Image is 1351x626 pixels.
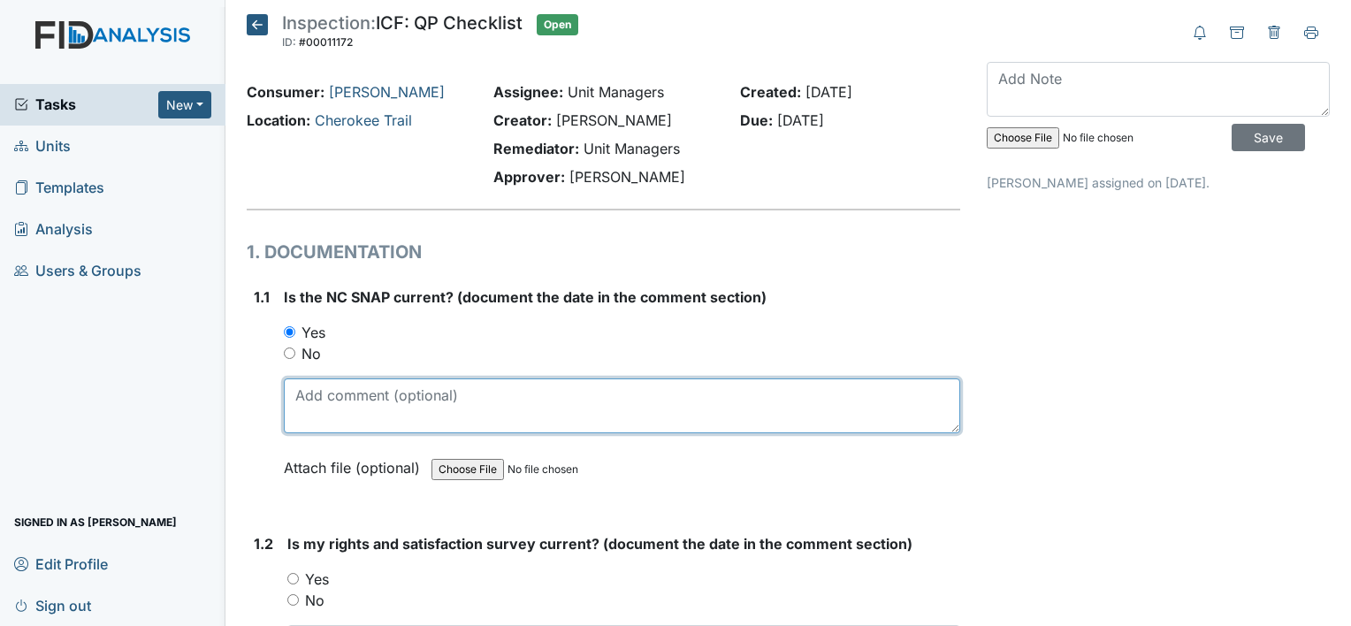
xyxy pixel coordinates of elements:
[14,174,104,202] span: Templates
[14,133,71,160] span: Units
[14,550,108,577] span: Edit Profile
[556,111,672,129] span: [PERSON_NAME]
[284,288,767,306] span: Is the NC SNAP current? (document the date in the comment section)
[329,83,445,101] a: [PERSON_NAME]
[287,573,299,584] input: Yes
[282,14,523,53] div: ICF: QP Checklist
[254,286,270,308] label: 1.1
[537,14,578,35] span: Open
[284,326,295,338] input: Yes
[247,111,310,129] strong: Location:
[777,111,824,129] span: [DATE]
[14,508,177,536] span: Signed in as [PERSON_NAME]
[254,533,273,554] label: 1.2
[493,111,552,129] strong: Creator:
[158,91,211,118] button: New
[287,594,299,606] input: No
[493,83,563,101] strong: Assignee:
[493,140,579,157] strong: Remediator:
[14,216,93,243] span: Analysis
[299,35,353,49] span: #00011172
[14,257,141,285] span: Users & Groups
[584,140,680,157] span: Unit Managers
[301,322,325,343] label: Yes
[247,239,960,265] h1: 1. DOCUMENTATION
[305,569,329,590] label: Yes
[284,347,295,359] input: No
[287,535,912,553] span: Is my rights and satisfaction survey current? (document the date in the comment section)
[805,83,852,101] span: [DATE]
[284,447,427,478] label: Attach file (optional)
[740,111,773,129] strong: Due:
[987,173,1330,192] p: [PERSON_NAME] assigned on [DATE].
[14,592,91,619] span: Sign out
[740,83,801,101] strong: Created:
[493,168,565,186] strong: Approver:
[569,168,685,186] span: [PERSON_NAME]
[301,343,321,364] label: No
[1232,124,1305,151] input: Save
[282,12,376,34] span: Inspection:
[568,83,664,101] span: Unit Managers
[315,111,412,129] a: Cherokee Trail
[305,590,324,611] label: No
[14,94,158,115] a: Tasks
[247,83,324,101] strong: Consumer:
[282,35,296,49] span: ID:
